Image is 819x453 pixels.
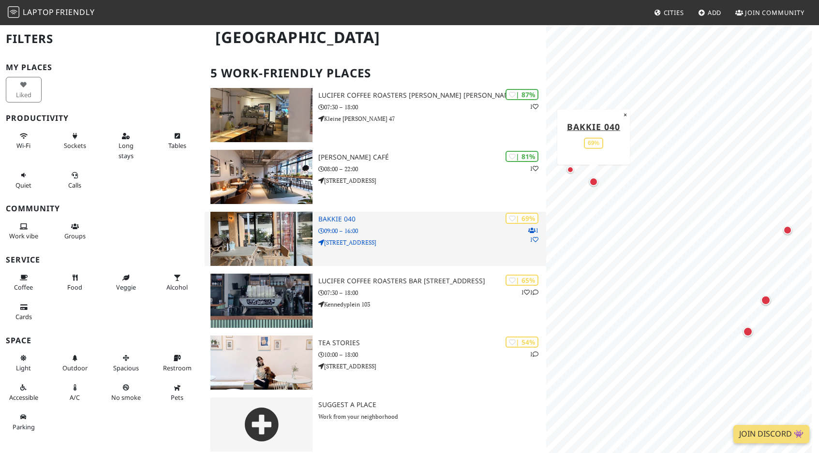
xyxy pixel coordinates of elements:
div: | 54% [506,336,538,348]
button: Work vibe [6,219,42,244]
p: 10:00 – 18:00 [318,350,546,359]
a: Join Community [731,4,808,21]
button: Accessible [6,380,42,405]
img: Lucifer Coffee Roasters BAR kennedyplein 103 [210,274,313,328]
span: Coffee [14,283,33,292]
h3: Community [6,204,199,213]
div: 69% [584,137,603,148]
p: 07:30 – 18:00 [318,102,546,112]
button: A/C [57,380,93,405]
img: Douwe Egberts Café [210,150,313,204]
p: 08:00 – 22:00 [318,164,546,174]
div: Map marker [759,293,773,307]
div: | 69% [506,213,538,224]
span: Quiet [15,181,31,190]
button: Cards [6,299,42,325]
span: Long stays [119,141,134,160]
h3: Productivity [6,114,199,123]
span: Food [67,283,82,292]
span: Join Community [745,8,804,17]
span: Restroom [163,364,192,372]
a: Lucifer Coffee Roasters BAR kennedyplein 103 | 65% 11 Lucifer Coffee Roasters BAR [STREET_ADDRESS... [205,274,546,328]
button: Close popup [621,109,630,120]
p: [STREET_ADDRESS] [318,362,546,371]
a: Cities [650,4,688,21]
span: Accessible [9,393,38,402]
button: Light [6,350,42,376]
button: Food [57,270,93,295]
h2: 5 Work-Friendly Places [210,58,540,88]
p: 07:30 – 18:00 [318,288,546,297]
button: Sockets [57,128,93,154]
button: Wi-Fi [6,128,42,154]
span: Power sockets [64,141,86,150]
h3: Service [6,255,199,264]
button: Spacious [108,350,144,376]
span: Stable Wi-Fi [16,141,30,150]
p: Kleine [PERSON_NAME] 47 [318,114,546,123]
a: Suggest a Place Work from your neighborhood [205,397,546,452]
img: Tea stories [210,336,313,390]
span: Laptop [23,7,54,17]
a: Tea stories | 54% 1 Tea stories 10:00 – 18:00 [STREET_ADDRESS] [205,336,546,390]
p: 1 1 [528,226,538,244]
h3: My Places [6,63,199,72]
button: Coffee [6,270,42,295]
p: [STREET_ADDRESS] [318,176,546,185]
span: Pet friendly [171,393,183,402]
p: 09:00 – 16:00 [318,226,546,235]
img: LaptopFriendly [8,6,19,18]
span: Natural light [16,364,31,372]
h3: Lucifer Coffee Roasters [PERSON_NAME] [PERSON_NAME] 47 [318,91,546,100]
button: Restroom [159,350,195,376]
button: Alcohol [159,270,195,295]
button: Tables [159,128,195,154]
span: Air conditioned [70,393,80,402]
span: People working [9,232,38,240]
button: Veggie [108,270,144,295]
a: Join Discord 👾 [733,425,809,443]
span: Work-friendly tables [168,141,186,150]
div: Map marker [587,175,600,188]
button: Pets [159,380,195,405]
span: Credit cards [15,312,32,321]
div: Map marker [565,164,576,175]
p: 1 1 [521,288,538,297]
span: Veggie [116,283,136,292]
button: Long stays [108,128,144,163]
h3: Bakkie 040 [318,215,546,223]
p: 1 [530,102,538,111]
a: Lucifer Coffee Roasters BAR kleine berg 47 | 87% 1 Lucifer Coffee Roasters [PERSON_NAME] [PERSON_... [205,88,546,142]
div: | 81% [506,151,538,162]
a: LaptopFriendly LaptopFriendly [8,4,95,21]
span: Smoke free [111,393,141,402]
p: Kennedyplein 103 [318,300,546,309]
button: Outdoor [57,350,93,376]
img: Lucifer Coffee Roasters BAR kleine berg 47 [210,88,313,142]
span: Alcohol [166,283,188,292]
span: Friendly [56,7,94,17]
p: 1 [530,350,538,359]
h1: [GEOGRAPHIC_DATA] [208,24,544,51]
img: Bakkie 040 [210,212,313,266]
p: [STREET_ADDRESS] [318,238,546,247]
button: No smoke [108,380,144,405]
h3: Space [6,336,199,345]
span: Group tables [64,232,86,240]
span: Add [708,8,722,17]
a: Bakkie 040 [567,120,620,132]
a: Douwe Egberts Café | 81% 1 [PERSON_NAME] Café 08:00 – 22:00 [STREET_ADDRESS] [205,150,546,204]
a: Bakkie 040 | 69% 11 Bakkie 040 09:00 – 16:00 [STREET_ADDRESS] [205,212,546,266]
button: Quiet [6,167,42,193]
h3: Tea stories [318,339,546,347]
div: | 87% [506,89,538,100]
span: Parking [13,423,35,431]
a: Add [694,4,726,21]
button: Groups [57,219,93,244]
h3: Suggest a Place [318,401,546,409]
h3: Lucifer Coffee Roasters BAR [STREET_ADDRESS] [318,277,546,285]
span: Outdoor area [62,364,88,372]
button: Calls [57,167,93,193]
div: Map marker [781,224,794,236]
h2: Filters [6,24,199,54]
